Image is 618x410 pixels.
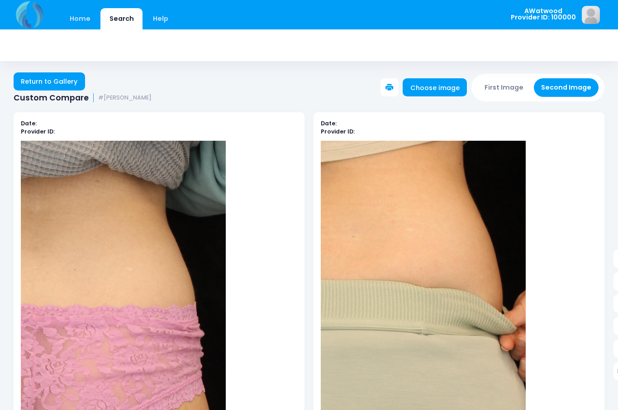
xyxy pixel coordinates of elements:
button: Second Image [534,78,599,97]
a: Home [61,8,99,29]
span: Custom Compare [14,93,89,103]
span: AWatwood Provider ID: 100000 [511,8,576,21]
b: Provider ID: [21,128,55,135]
button: First Image [477,78,531,97]
b: Date: [21,119,37,127]
a: Help [144,8,177,29]
b: Provider ID: [321,128,355,135]
a: Search [100,8,143,29]
a: Return to Gallery [14,72,85,91]
img: image [582,6,600,24]
b: Date: [321,119,337,127]
small: #[PERSON_NAME] [98,95,152,101]
a: Choose image [403,78,467,96]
